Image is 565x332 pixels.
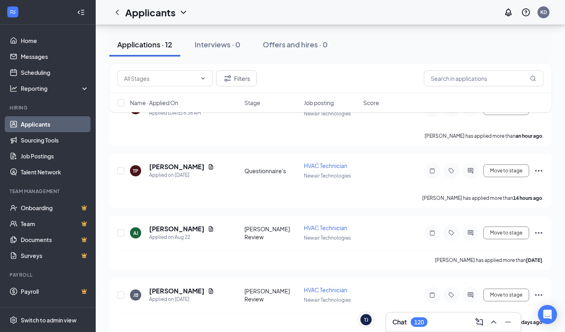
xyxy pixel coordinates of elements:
[9,8,17,16] svg: WorkstreamLogo
[21,49,89,64] a: Messages
[304,99,334,107] span: Job posting
[200,75,206,82] svg: ChevronDown
[21,283,89,299] a: PayrollCrown
[392,318,407,326] h3: Chat
[304,297,351,303] span: Newair Technologies
[10,104,87,111] div: Hiring
[263,39,328,49] div: Offers and hires · 0
[466,168,475,174] svg: ActiveChat
[10,188,87,195] div: Team Management
[483,289,529,301] button: Move to stage
[21,164,89,180] a: Talent Network
[21,232,89,248] a: DocumentsCrown
[21,248,89,264] a: SurveysCrown
[149,295,214,303] div: Applied on [DATE]
[223,74,232,83] svg: Filter
[503,317,513,327] svg: Minimize
[244,99,260,107] span: Stage
[179,8,188,17] svg: ChevronDown
[540,9,547,16] div: KD
[10,271,87,278] div: Payroll
[364,316,368,323] div: TJ
[487,316,500,328] button: ChevronUp
[208,164,214,170] svg: Document
[133,168,138,174] div: TP
[208,226,214,232] svg: Document
[21,316,77,324] div: Switch to admin view
[521,8,531,17] svg: QuestionInfo
[425,133,543,139] p: [PERSON_NAME] has applied more than .
[244,167,299,175] div: Questionnaire's
[414,319,424,326] div: 120
[244,287,299,303] div: [PERSON_NAME] Review
[133,230,138,236] div: AJ
[483,164,529,177] button: Move to stage
[21,148,89,164] a: Job Postings
[483,227,529,239] button: Move to stage
[473,316,486,328] button: ComposeMessage
[538,305,557,324] div: Open Intercom Messenger
[304,286,347,293] span: HVAC Technician
[21,116,89,132] a: Applicants
[112,8,122,17] svg: ChevronLeft
[195,39,240,49] div: Interviews · 0
[149,171,214,179] div: Applied on [DATE]
[447,230,456,236] svg: Tag
[149,287,205,295] h5: [PERSON_NAME]
[304,173,351,179] span: Newair Technologies
[124,74,197,83] input: All Stages
[304,224,347,231] span: HVAC Technician
[526,257,542,263] b: [DATE]
[502,316,514,328] button: Minimize
[530,75,536,82] svg: MagnifyingGlass
[21,132,89,148] a: Sourcing Tools
[518,319,542,325] b: 8 days ago
[435,257,543,264] p: [PERSON_NAME] has applied more than .
[125,6,175,19] h1: Applicants
[534,228,543,238] svg: Ellipses
[304,162,347,169] span: HVAC Technician
[427,292,437,298] svg: Note
[130,99,178,107] span: Name · Applied On
[504,8,513,17] svg: Notifications
[117,39,172,49] div: Applications · 12
[216,70,257,86] button: Filter Filters
[208,288,214,294] svg: Document
[534,166,543,176] svg: Ellipses
[466,292,475,298] svg: ActiveChat
[489,317,498,327] svg: ChevronUp
[21,84,89,92] div: Reporting
[516,133,542,139] b: an hour ago
[424,70,543,86] input: Search in applications
[21,216,89,232] a: TeamCrown
[422,195,543,201] p: [PERSON_NAME] has applied more than .
[534,290,543,300] svg: Ellipses
[21,64,89,80] a: Scheduling
[513,195,542,201] b: 14 hours ago
[447,168,456,174] svg: Tag
[149,225,205,233] h5: [PERSON_NAME]
[21,33,89,49] a: Home
[149,233,214,241] div: Applied on Aug 22
[427,168,437,174] svg: Note
[304,235,351,241] span: Newair Technologies
[363,99,379,107] span: Score
[427,230,437,236] svg: Note
[77,8,85,16] svg: Collapse
[133,292,138,299] div: JB
[244,225,299,241] div: [PERSON_NAME] Review
[474,317,484,327] svg: ComposeMessage
[21,200,89,216] a: OnboardingCrown
[149,162,205,171] h5: [PERSON_NAME]
[10,316,18,324] svg: Settings
[10,84,18,92] svg: Analysis
[447,292,456,298] svg: Tag
[466,230,475,236] svg: ActiveChat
